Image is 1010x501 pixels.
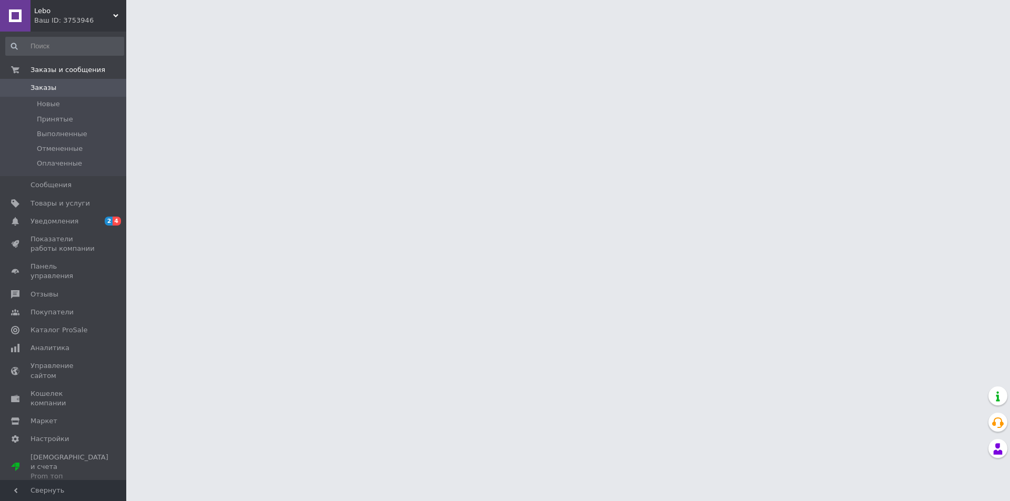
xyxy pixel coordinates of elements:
div: Prom топ [31,472,108,481]
span: Товары и услуги [31,199,90,208]
input: Поиск [5,37,124,56]
span: Управление сайтом [31,361,97,380]
span: Панель управления [31,262,97,281]
span: Аналитика [31,343,69,353]
span: Покупатели [31,308,74,317]
span: Кошелек компании [31,389,97,408]
span: 2 [105,217,113,226]
span: Новые [37,99,60,109]
span: Отзывы [31,290,58,299]
span: Заказы [31,83,56,93]
span: Показатели работы компании [31,234,97,253]
span: Заказы и сообщения [31,65,105,75]
span: [DEMOGRAPHIC_DATA] и счета [31,453,108,482]
span: Маркет [31,416,57,426]
span: Каталог ProSale [31,325,87,335]
span: Отмененные [37,144,83,154]
span: 4 [113,217,121,226]
span: Уведомления [31,217,78,226]
span: Оплаченные [37,159,82,168]
span: Настройки [31,434,69,444]
span: Выполненные [37,129,87,139]
span: Принятые [37,115,73,124]
span: Lebo [34,6,113,16]
div: Ваш ID: 3753946 [34,16,126,25]
span: Сообщения [31,180,72,190]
